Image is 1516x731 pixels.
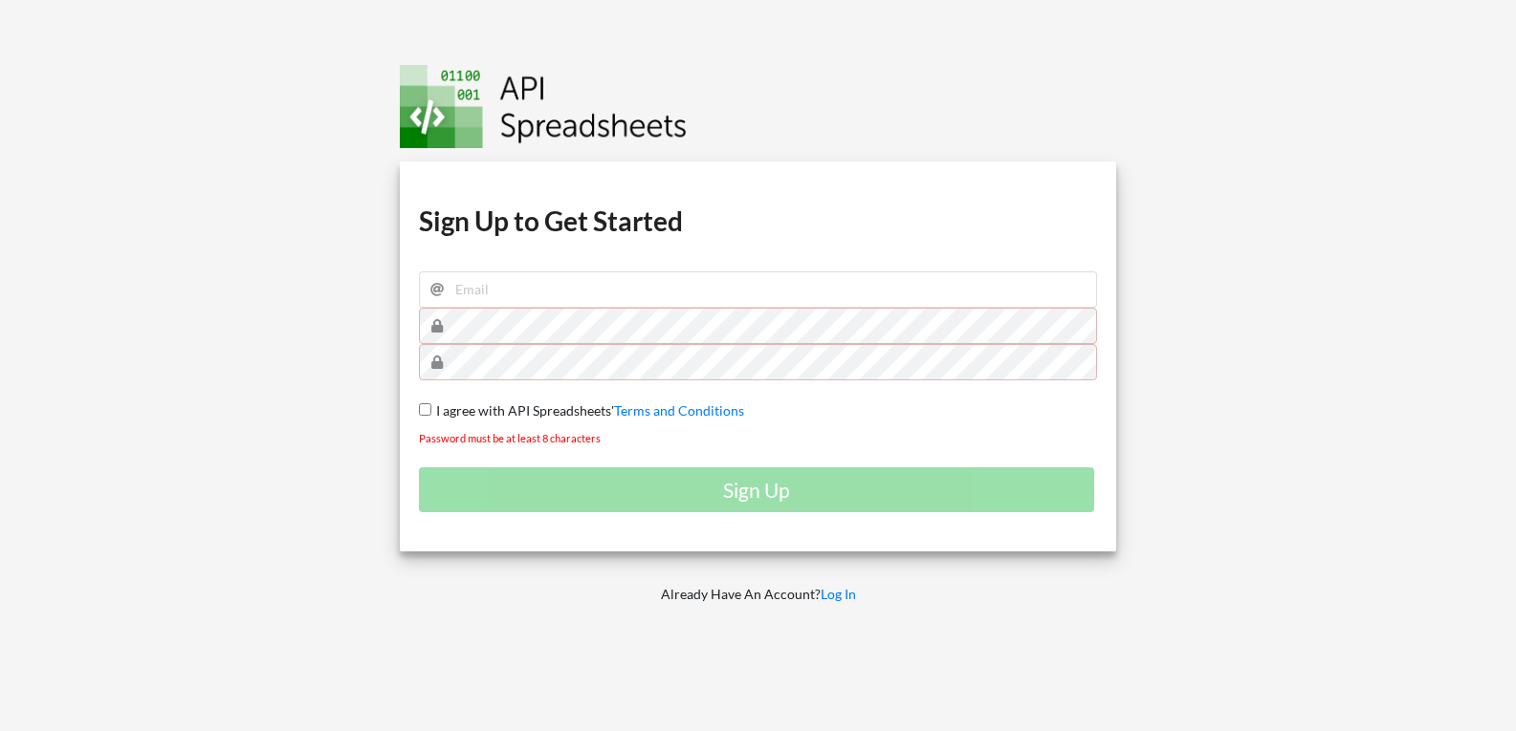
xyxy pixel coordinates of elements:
[614,402,744,419] a: Terms and Conditions
[431,402,614,419] span: I agree with API Spreadsheets'
[386,585,1131,604] p: Already Have An Account?
[821,586,856,602] a: Log In
[419,271,1098,308] input: Email
[419,204,1098,238] h1: Sign Up to Get Started
[419,432,601,444] small: Password must be at least 8 characters
[400,65,687,148] img: Logo.png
